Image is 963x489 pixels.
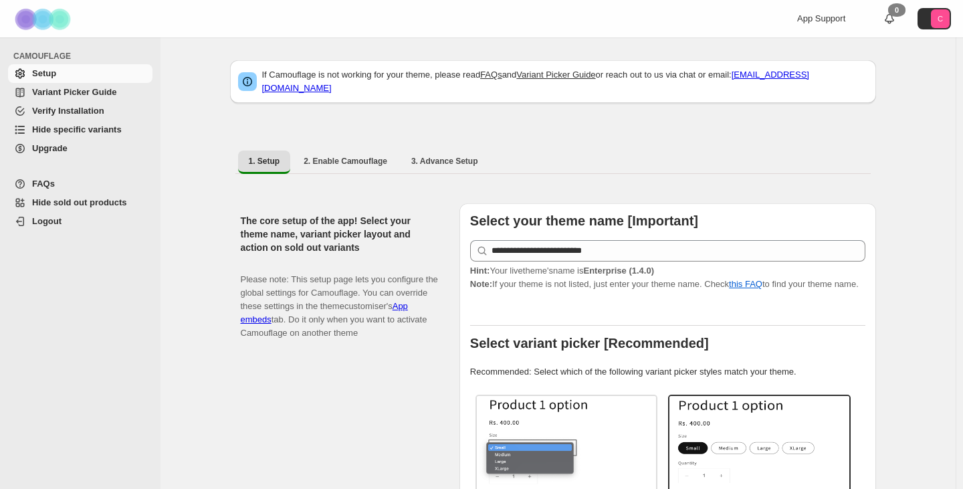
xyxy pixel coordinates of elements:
span: Logout [32,216,62,226]
a: Variant Picker Guide [516,70,595,80]
button: Avatar with initials C [918,8,951,29]
span: Upgrade [32,143,68,153]
span: Variant Picker Guide [32,87,116,97]
p: Please note: This setup page lets you configure the global settings for Camouflage. You can overr... [241,260,438,340]
a: Upgrade [8,139,152,158]
span: Setup [32,68,56,78]
a: 0 [883,12,896,25]
span: FAQs [32,179,55,189]
span: 3. Advance Setup [411,156,478,167]
p: If Camouflage is not working for your theme, please read and or reach out to us via chat or email: [262,68,868,95]
span: Hide specific variants [32,124,122,134]
span: App Support [797,13,845,23]
span: 1. Setup [249,156,280,167]
span: CAMOUFLAGE [13,51,154,62]
a: Hide specific variants [8,120,152,139]
a: Variant Picker Guide [8,83,152,102]
b: Select variant picker [Recommended] [470,336,709,351]
a: this FAQ [729,279,762,289]
a: Hide sold out products [8,193,152,212]
strong: Enterprise (1.4.0) [583,266,654,276]
p: Recommended: Select which of the following variant picker styles match your theme. [470,365,865,379]
span: 2. Enable Camouflage [304,156,387,167]
a: Setup [8,64,152,83]
span: Your live theme's name is [470,266,654,276]
b: Select your theme name [Important] [470,213,698,228]
p: If your theme is not listed, just enter your theme name. Check to find your theme name. [470,264,865,291]
text: C [938,15,943,23]
span: Avatar with initials C [931,9,950,28]
a: FAQs [480,70,502,80]
h2: The core setup of the app! Select your theme name, variant picker layout and action on sold out v... [241,214,438,254]
strong: Note: [470,279,492,289]
div: 0 [888,3,905,17]
strong: Hint: [470,266,490,276]
img: Camouflage [11,1,78,37]
span: Verify Installation [32,106,104,116]
span: Hide sold out products [32,197,127,207]
a: FAQs [8,175,152,193]
a: Logout [8,212,152,231]
a: Verify Installation [8,102,152,120]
